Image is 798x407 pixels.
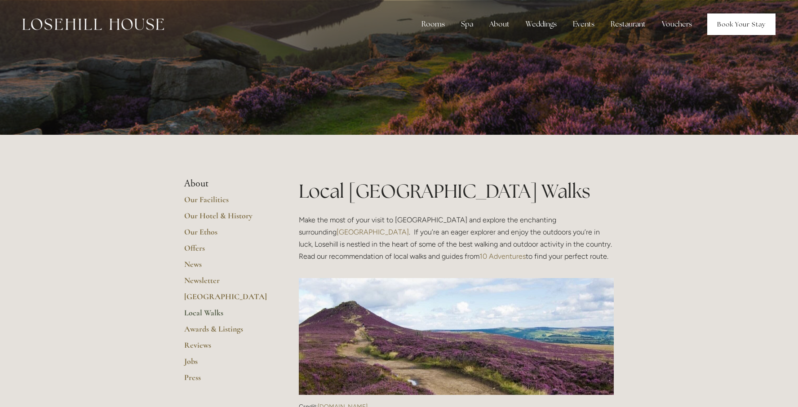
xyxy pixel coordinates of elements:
a: Our Facilities [184,195,270,211]
div: Rooms [414,15,452,33]
div: Weddings [519,15,564,33]
a: Our Hotel & History [184,211,270,227]
a: Newsletter [184,275,270,292]
a: News [184,259,270,275]
a: Reviews [184,340,270,356]
div: About [482,15,517,33]
a: Vouchers [655,15,699,33]
a: Press [184,372,270,389]
div: Events [566,15,602,33]
a: Awards & Listings [184,324,270,340]
a: Local Walks [184,308,270,324]
a: Offers [184,243,270,259]
a: Our Ethos [184,227,270,243]
img: Credit: 10adventures.com [299,278,614,395]
a: [GEOGRAPHIC_DATA] [184,292,270,308]
div: Spa [454,15,480,33]
li: About [184,178,270,190]
a: Book Your Stay [707,13,776,35]
p: Make the most of your visit to [GEOGRAPHIC_DATA] and explore the enchanting surrounding . If you’... [299,214,614,263]
div: Restaurant [603,15,653,33]
a: Jobs [184,356,270,372]
h1: Local [GEOGRAPHIC_DATA] Walks [299,178,614,204]
a: [GEOGRAPHIC_DATA] [337,228,409,236]
a: 10 Adventures [479,252,526,261]
img: Losehill House [22,18,164,30]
